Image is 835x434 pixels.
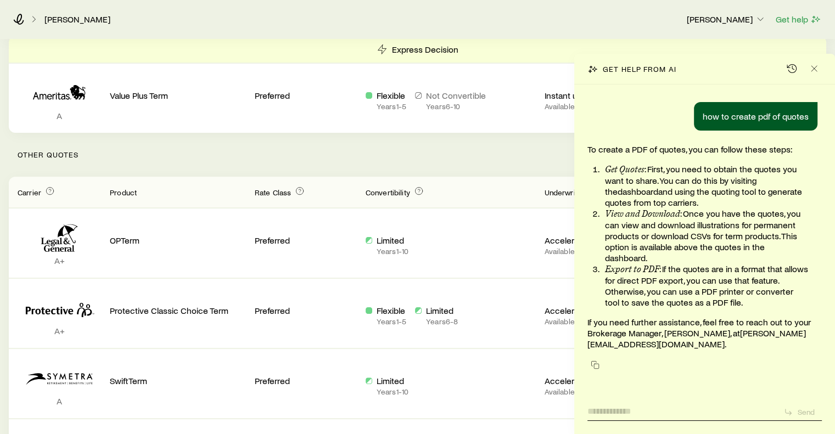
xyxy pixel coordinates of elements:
a: dashboard [618,186,658,196]
p: Protective Classic Choice Term [110,305,246,316]
p: how to create pdf of quotes [703,111,809,122]
p: Available [544,317,646,326]
p: Years 1 - 5 [377,317,406,326]
p: Accelerated underwriting [544,305,646,316]
span: Underwriting [544,188,587,197]
p: Get help from AI [603,65,676,74]
p: A+ [18,325,101,336]
p: A [18,110,101,121]
p: Years 1 - 10 [377,387,408,396]
p: Available [544,102,646,111]
p: Limited [426,305,458,316]
p: Years 1 - 10 [377,247,408,256]
p: Preferred [255,375,357,386]
p: To create a PDF of quotes, you can follow these steps: [587,144,822,155]
span: Rate Class [255,188,292,197]
strong: Get Quotes [605,164,645,174]
p: Not Convertible [426,90,486,101]
button: Close [806,61,822,76]
p: OPTerm [110,235,246,246]
p: Limited [377,235,408,246]
p: Express Decision [392,44,458,55]
p: Available [544,387,646,396]
p: Other Quotes [9,133,826,177]
p: If you need further assistance, feel free to reach out to your Brokerage Manager, [PERSON_NAME], ... [587,317,822,350]
p: [PERSON_NAME] [687,14,766,25]
p: : If the quotes are in a format that allows for direct PDF export, you can use that feature. Othe... [605,263,809,308]
p: A [18,396,101,407]
a: [PERSON_NAME][EMAIL_ADDRESS][DOMAIN_NAME] [587,328,806,349]
p: Accelerated underwriting [544,235,646,246]
p: Preferred [255,90,357,101]
button: Get help [775,13,822,26]
p: Send [797,408,815,416]
p: Years 1 - 5 [377,102,406,111]
p: Available [544,247,646,256]
strong: View and Download [605,208,680,219]
span: Convertibility [366,188,410,197]
p: Flexible [377,90,406,101]
p: Instant underwriting [544,90,646,101]
span: Carrier [18,188,41,197]
strong: Export to PDF [605,264,659,274]
p: Flexible [377,305,406,316]
p: Preferred [255,305,357,316]
p: A+ [18,255,101,266]
p: SwiftTerm [110,375,246,386]
p: Preferred [255,235,357,246]
span: Product [110,188,137,197]
p: : First, you need to obtain the quotes you want to share. You can do this by visiting the and usi... [605,164,809,208]
p: Accelerated underwriting [544,375,646,386]
button: Send [779,405,822,419]
div: Term quotes [9,36,826,133]
p: : Once you have the quotes, you can view and download illustrations for permanent products or dow... [605,208,809,263]
a: [PERSON_NAME] [44,14,111,25]
button: [PERSON_NAME] [686,13,766,26]
p: Value Plus Term [110,90,246,101]
p: Years 6 - 10 [426,102,486,111]
p: Limited [377,375,408,386]
p: Years 6 - 8 [426,317,458,326]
